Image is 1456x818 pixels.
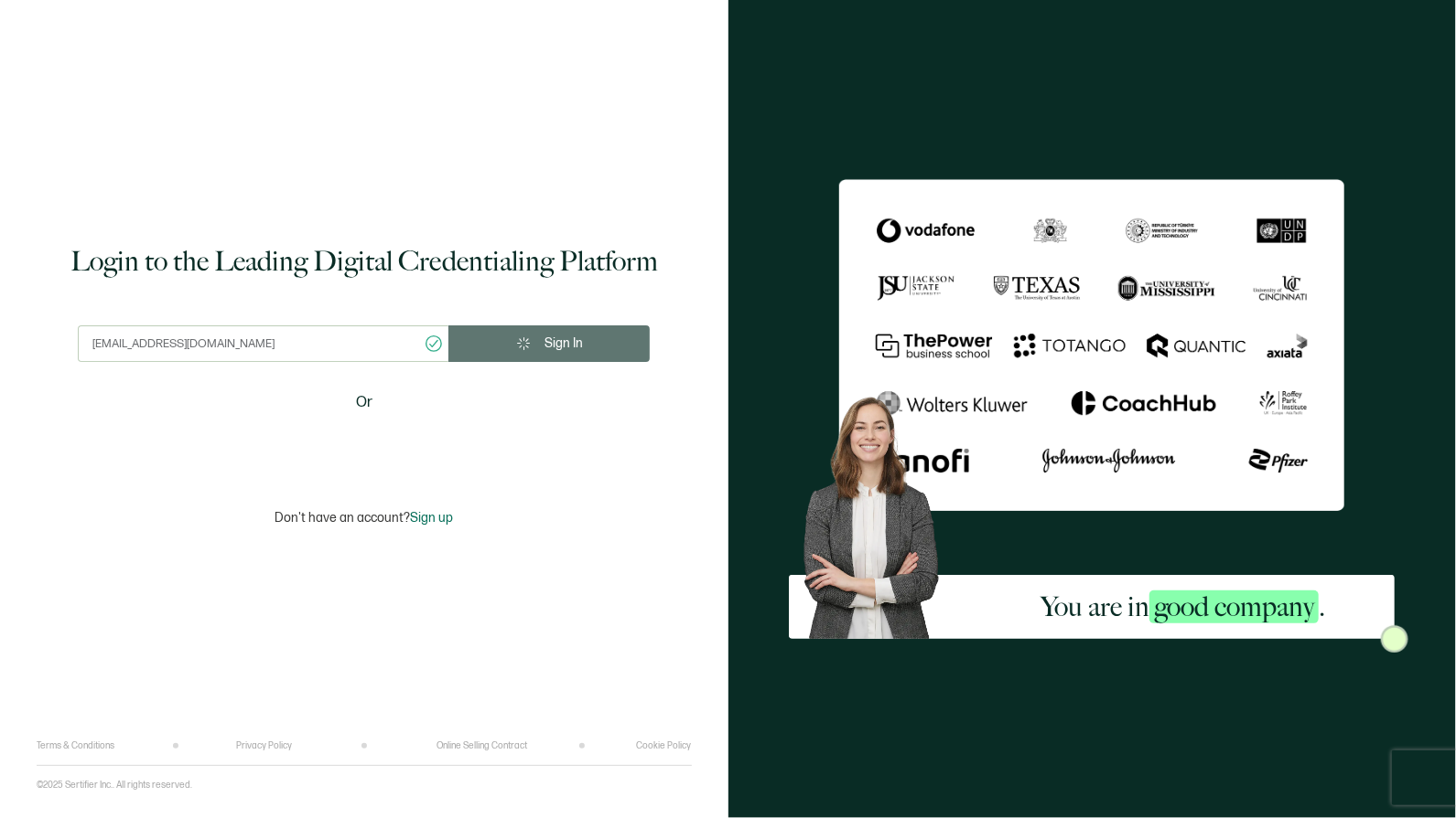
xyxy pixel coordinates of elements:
[789,385,971,640] img: Sertifier Login - You are in <span class="strong-h">good company</span>. Hero
[410,510,453,526] span: Sign up
[37,740,114,751] a: Terms & Conditions
[1149,590,1319,623] span: good company
[237,740,293,751] a: Privacy Policy
[437,740,527,751] a: Online Selling Contract
[356,391,372,414] span: Or
[1041,589,1325,625] h2: You are in .
[78,325,448,362] input: Enter your work email address
[839,179,1344,512] img: Sertifier Login - You are in <span class="strong-h">good company</span>.
[275,510,453,526] p: Don't have an account?
[424,334,444,354] ion-icon: checkmark circle outline
[1381,625,1408,653] img: Sertifier Login
[37,780,192,791] p: ©2025 Sertifier Inc.. All rights reserved.
[70,243,658,280] h1: Login to the Leading Digital Credentialing Platform
[637,740,692,751] a: Cookie Policy
[250,426,479,466] iframe: Sign in with Google Button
